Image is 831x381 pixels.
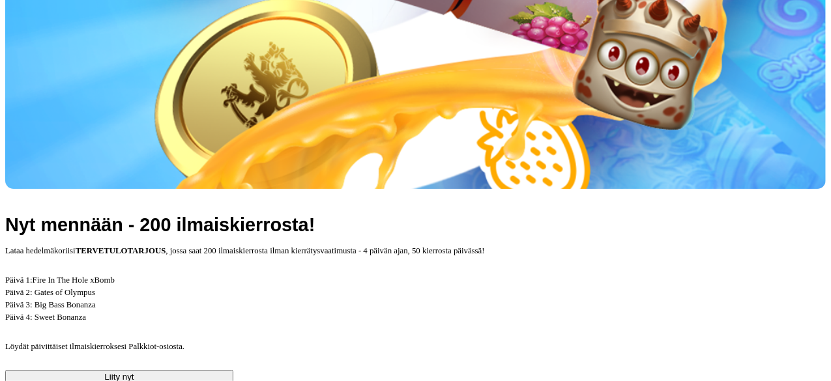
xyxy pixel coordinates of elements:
strong: TERVETULOTARJOUS [76,246,166,255]
p: Päivä 1: Päivä 2: Gates of Olympus Päivä 3: Big Bass Bonanza Päivä 4: Sweet Bonanza [5,274,826,324]
p: Lataa hedelmäkoriisi , jossa saat 200 ilmaiskierrosta ilman kierrätysvaatimusta - 4 päivän ajan, ... [5,245,826,257]
h1: Nyt mennään - 200 ilmaiskierrosta! [5,214,826,236]
p: Löydät päivittäiset ilmaiskierroksesi Palkkiot-osiosta. [5,341,826,353]
span: Fire In The Hole xBomb [33,275,115,285]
